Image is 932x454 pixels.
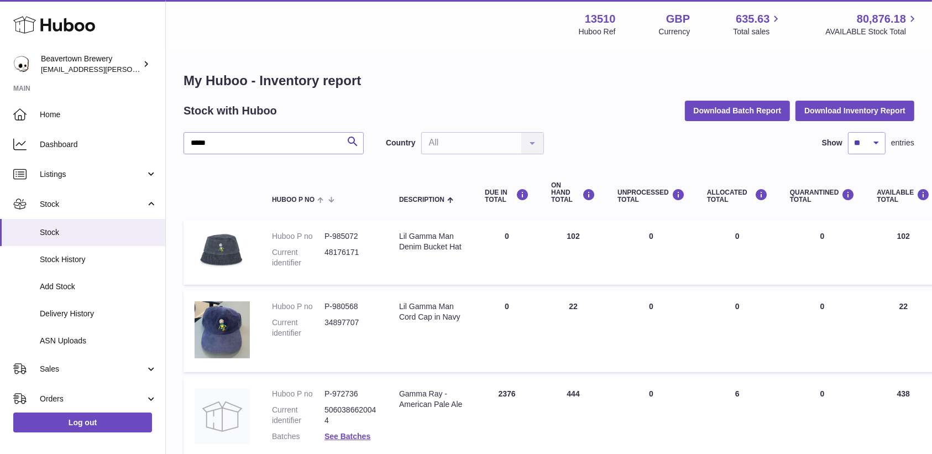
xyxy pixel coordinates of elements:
[13,56,30,72] img: kit.lowe@beavertownbrewery.co.uk
[272,231,324,242] dt: Huboo P no
[41,54,140,75] div: Beavertown Brewery
[685,101,790,121] button: Download Batch Report
[877,189,930,203] div: AVAILABLE Total
[825,27,919,37] span: AVAILABLE Stock Total
[195,301,250,359] img: product image
[41,65,222,74] span: [EMAIL_ADDRESS][PERSON_NAME][DOMAIN_NAME]
[399,389,463,410] div: Gamma Ray - American Pale Ale
[324,405,377,426] dd: 5060386620044
[272,247,324,268] dt: Current identifier
[40,309,157,319] span: Delivery History
[540,220,606,285] td: 102
[40,109,157,120] span: Home
[399,231,463,252] div: Lil Gamma Man Denim Bucket Hat
[272,196,315,203] span: Huboo P no
[40,364,145,374] span: Sales
[399,301,463,322] div: Lil Gamma Man Cord Cap in Navy
[40,139,157,150] span: Dashboard
[579,27,616,37] div: Huboo Ref
[324,301,377,312] dd: P-980568
[707,189,768,203] div: ALLOCATED Total
[40,394,145,404] span: Orders
[184,72,914,90] h1: My Huboo - Inventory report
[822,138,842,148] label: Show
[659,27,690,37] div: Currency
[40,227,157,238] span: Stock
[891,138,914,148] span: entries
[820,302,825,311] span: 0
[399,196,444,203] span: Description
[474,220,540,285] td: 0
[736,12,769,27] span: 635.63
[272,301,324,312] dt: Huboo P no
[272,389,324,399] dt: Huboo P no
[696,220,779,285] td: 0
[272,405,324,426] dt: Current identifier
[617,189,685,203] div: UNPROCESSED Total
[696,290,779,372] td: 0
[272,431,324,442] dt: Batches
[324,247,377,268] dd: 48176171
[195,389,250,444] img: product image
[386,138,416,148] label: Country
[40,169,145,180] span: Listings
[474,290,540,372] td: 0
[540,290,606,372] td: 22
[820,232,825,241] span: 0
[825,12,919,37] a: 80,876.18 AVAILABLE Stock Total
[606,220,696,285] td: 0
[40,336,157,346] span: ASN Uploads
[195,231,250,268] img: product image
[40,254,157,265] span: Stock History
[40,281,157,292] span: Add Stock
[324,317,377,338] dd: 34897707
[795,101,914,121] button: Download Inventory Report
[857,12,906,27] span: 80,876.18
[324,231,377,242] dd: P-985072
[184,103,277,118] h2: Stock with Huboo
[13,413,152,432] a: Log out
[551,182,595,204] div: ON HAND Total
[666,12,690,27] strong: GBP
[790,189,855,203] div: QUARANTINED Total
[733,27,782,37] span: Total sales
[485,189,529,203] div: DUE IN TOTAL
[606,290,696,372] td: 0
[324,389,377,399] dd: P-972736
[733,12,782,37] a: 635.63 Total sales
[585,12,616,27] strong: 13510
[324,432,370,441] a: See Batches
[40,199,145,210] span: Stock
[820,389,825,398] span: 0
[272,317,324,338] dt: Current identifier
